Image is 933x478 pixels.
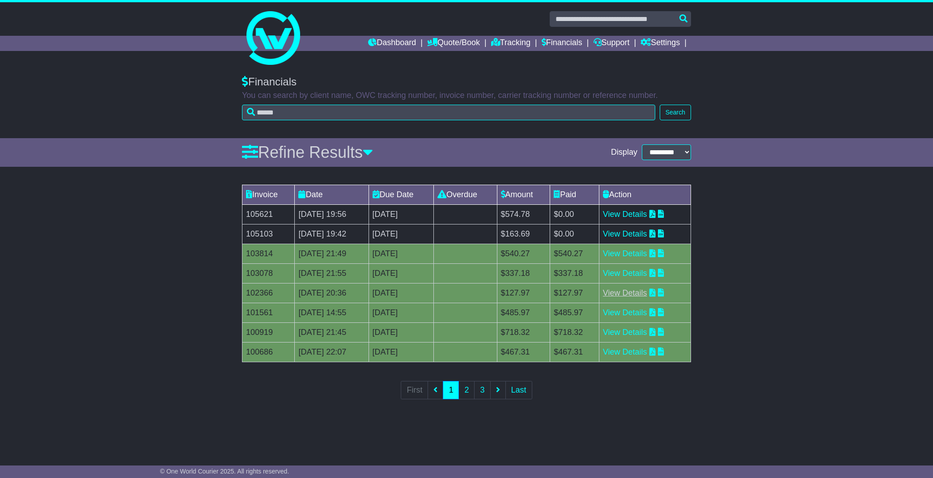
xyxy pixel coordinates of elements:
[295,322,369,342] td: [DATE] 21:45
[295,224,369,244] td: [DATE] 19:42
[542,36,582,51] a: Financials
[550,224,599,244] td: $0.00
[497,303,550,322] td: $485.97
[603,347,647,356] a: View Details
[550,342,599,362] td: $467.31
[242,91,691,101] p: You can search by client name, OWC tracking number, invoice number, carrier tracking number or re...
[497,283,550,303] td: $127.97
[603,308,647,317] a: View Details
[594,36,630,51] a: Support
[603,328,647,337] a: View Details
[640,36,680,51] a: Settings
[611,148,637,157] span: Display
[242,342,295,362] td: 100686
[599,185,691,204] td: Action
[369,263,433,283] td: [DATE]
[603,269,647,278] a: View Details
[550,322,599,342] td: $718.32
[295,204,369,224] td: [DATE] 19:56
[242,322,295,342] td: 100919
[443,381,459,399] a: 1
[369,185,433,204] td: Due Date
[603,249,647,258] a: View Details
[497,322,550,342] td: $718.32
[474,381,490,399] a: 3
[242,224,295,244] td: 105103
[295,342,369,362] td: [DATE] 22:07
[369,283,433,303] td: [DATE]
[242,185,295,204] td: Invoice
[295,283,369,303] td: [DATE] 20:36
[242,204,295,224] td: 105621
[369,204,433,224] td: [DATE]
[242,303,295,322] td: 101561
[603,288,647,297] a: View Details
[550,244,599,263] td: $540.27
[427,36,480,51] a: Quote/Book
[160,468,289,475] span: © One World Courier 2025. All rights reserved.
[491,36,530,51] a: Tracking
[497,185,550,204] td: Amount
[550,263,599,283] td: $337.18
[242,283,295,303] td: 102366
[369,303,433,322] td: [DATE]
[497,204,550,224] td: $574.78
[458,381,475,399] a: 2
[369,224,433,244] td: [DATE]
[295,263,369,283] td: [DATE] 21:55
[295,185,369,204] td: Date
[550,283,599,303] td: $127.97
[497,224,550,244] td: $163.69
[497,263,550,283] td: $337.18
[505,381,532,399] a: Last
[603,210,647,219] a: View Details
[242,143,373,161] a: Refine Results
[550,185,599,204] td: Paid
[660,105,691,120] button: Search
[497,342,550,362] td: $467.31
[550,204,599,224] td: $0.00
[295,244,369,263] td: [DATE] 21:49
[369,322,433,342] td: [DATE]
[368,36,416,51] a: Dashboard
[242,263,295,283] td: 103078
[603,229,647,238] a: View Details
[242,244,295,263] td: 103814
[550,303,599,322] td: $485.97
[242,76,691,89] div: Financials
[497,244,550,263] td: $540.27
[295,303,369,322] td: [DATE] 14:55
[434,185,497,204] td: Overdue
[369,244,433,263] td: [DATE]
[369,342,433,362] td: [DATE]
